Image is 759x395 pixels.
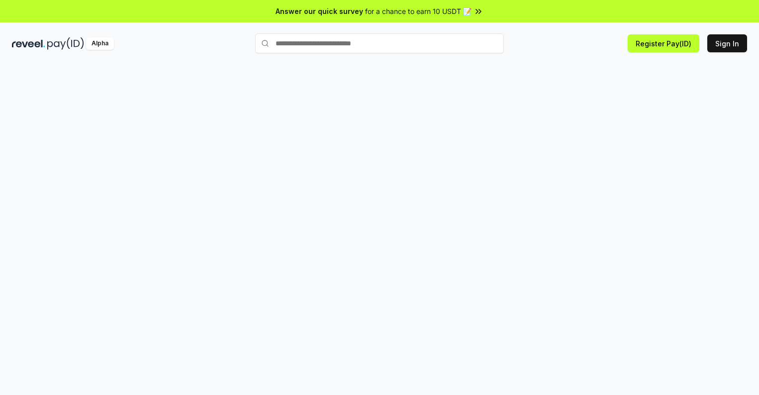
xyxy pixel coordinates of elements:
[276,6,363,16] span: Answer our quick survey
[365,6,472,16] span: for a chance to earn 10 USDT 📝
[47,37,84,50] img: pay_id
[707,34,747,52] button: Sign In
[86,37,114,50] div: Alpha
[12,37,45,50] img: reveel_dark
[628,34,699,52] button: Register Pay(ID)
